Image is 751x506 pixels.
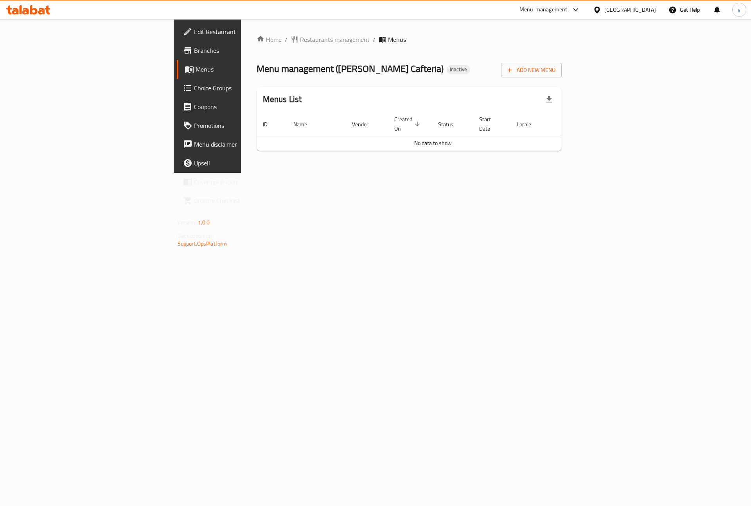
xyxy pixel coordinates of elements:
span: Inactive [447,66,470,73]
a: Menu disclaimer [177,135,299,154]
a: Coverage Report [177,172,299,191]
span: Add New Menu [507,65,555,75]
span: Coverage Report [194,177,293,187]
a: Menus [177,60,299,79]
span: Vendor [352,120,379,129]
span: Upsell [194,158,293,168]
span: Menus [388,35,406,44]
a: Edit Restaurant [177,22,299,41]
span: Start Date [479,115,501,133]
table: enhanced table [257,112,609,151]
li: / [373,35,375,44]
div: Menu-management [519,5,568,14]
span: y [738,5,740,14]
a: Promotions [177,116,299,135]
span: Promotions [194,121,293,130]
a: Coupons [177,97,299,116]
span: Coupons [194,102,293,111]
h2: Menus List [263,93,302,105]
a: Branches [177,41,299,60]
span: Version: [178,217,197,228]
span: Edit Restaurant [194,27,293,36]
span: Name [293,120,317,129]
span: ID [263,120,278,129]
span: Menu disclaimer [194,140,293,149]
span: No data to show [414,138,452,148]
span: Get support on: [178,231,214,241]
span: Locale [517,120,541,129]
div: Inactive [447,65,470,74]
span: Status [438,120,464,129]
span: 1.0.0 [198,217,210,228]
a: Restaurants management [291,35,370,44]
span: Restaurants management [300,35,370,44]
th: Actions [551,112,609,136]
a: Upsell [177,154,299,172]
a: Grocery Checklist [177,191,299,210]
span: Created On [394,115,422,133]
span: Branches [194,46,293,55]
span: Grocery Checklist [194,196,293,205]
span: Menu management ( [PERSON_NAME] Cafteria ) [257,60,444,77]
button: Add New Menu [501,63,562,77]
div: [GEOGRAPHIC_DATA] [604,5,656,14]
span: Menus [196,65,293,74]
nav: breadcrumb [257,35,562,44]
div: Export file [540,90,559,109]
a: Choice Groups [177,79,299,97]
a: Support.OpsPlatform [178,239,227,249]
span: Choice Groups [194,83,293,93]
